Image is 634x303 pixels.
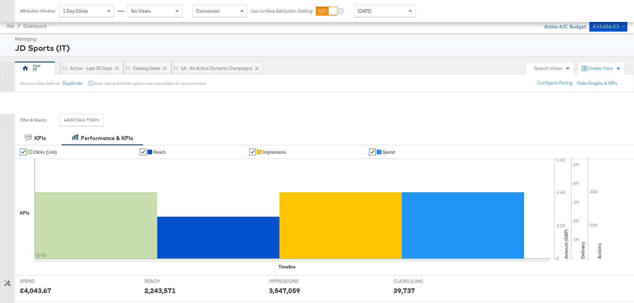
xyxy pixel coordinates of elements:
a: Dashboard [23,23,46,29]
div: £4,043.67 [20,286,51,295]
div: Performance & KPIs [81,134,133,142]
div: IY [33,67,37,73]
div: 39,737 [393,286,415,295]
span: 1 Day Clicks [63,8,88,14]
div: 2,243,571 [144,286,176,295]
button: Configure Pacing [532,77,577,89]
span: No Views [131,8,151,14]
span: [DATE] [358,8,371,14]
div: Create View [588,65,621,72]
span: Reach [153,150,166,155]
span: Clicks (Link) [33,150,57,155]
div: Save, edit and delete options are unavailable for personal view. [94,81,206,86]
div: 3,547,059 [269,286,300,295]
strong: + [64,117,67,123]
div: Attribution Window: [20,9,56,13]
label: Use Unified Attribution Setting: [251,8,313,14]
a: ✔ [249,149,256,155]
a: ✔ [140,149,146,155]
div: Search Views [534,65,570,72]
button: Duplicate [63,80,83,86]
div: Catalog Sales [133,65,160,72]
div: Personal View Actions: [20,81,60,86]
a: ✔ [20,149,27,155]
text: Amount (GBP) [563,229,569,259]
span: / [14,23,23,29]
div: Drag to reorder tab [63,66,67,70]
button: Hide Graphs & KPIs [577,80,617,86]
div: £43,656.03 [593,22,619,31]
span: REACH [144,278,194,284]
button: £43,656.03 [589,21,627,32]
div: JD Sports (IT) [15,42,626,54]
text: Delivery [580,242,586,259]
text: Actions [596,243,602,259]
a: ✔ [369,149,376,155]
span: Impressions [263,150,286,155]
span: IMPRESSIONS [269,278,319,284]
span: SPEND [20,278,70,284]
span: Ads [7,23,14,29]
button: +Add New Filters [59,114,104,126]
div: Active A/C Budget [537,21,586,31]
div: Active - Last 30 Days [70,65,112,72]
div: Managing: [15,36,626,42]
div: KPIs [34,134,46,142]
div: KPIs [20,210,30,216]
div: Drag to reorder tab [126,66,130,70]
span: CLICKS (LINK) [393,278,443,284]
span: Conversion [196,8,220,14]
span: Spend [382,150,395,155]
div: Drag to reorder tab [174,66,178,70]
div: SA - All Active Dynamic Campaigns [181,65,253,72]
div: Filter & Search: [20,118,47,122]
div: Timeline [279,264,296,270]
